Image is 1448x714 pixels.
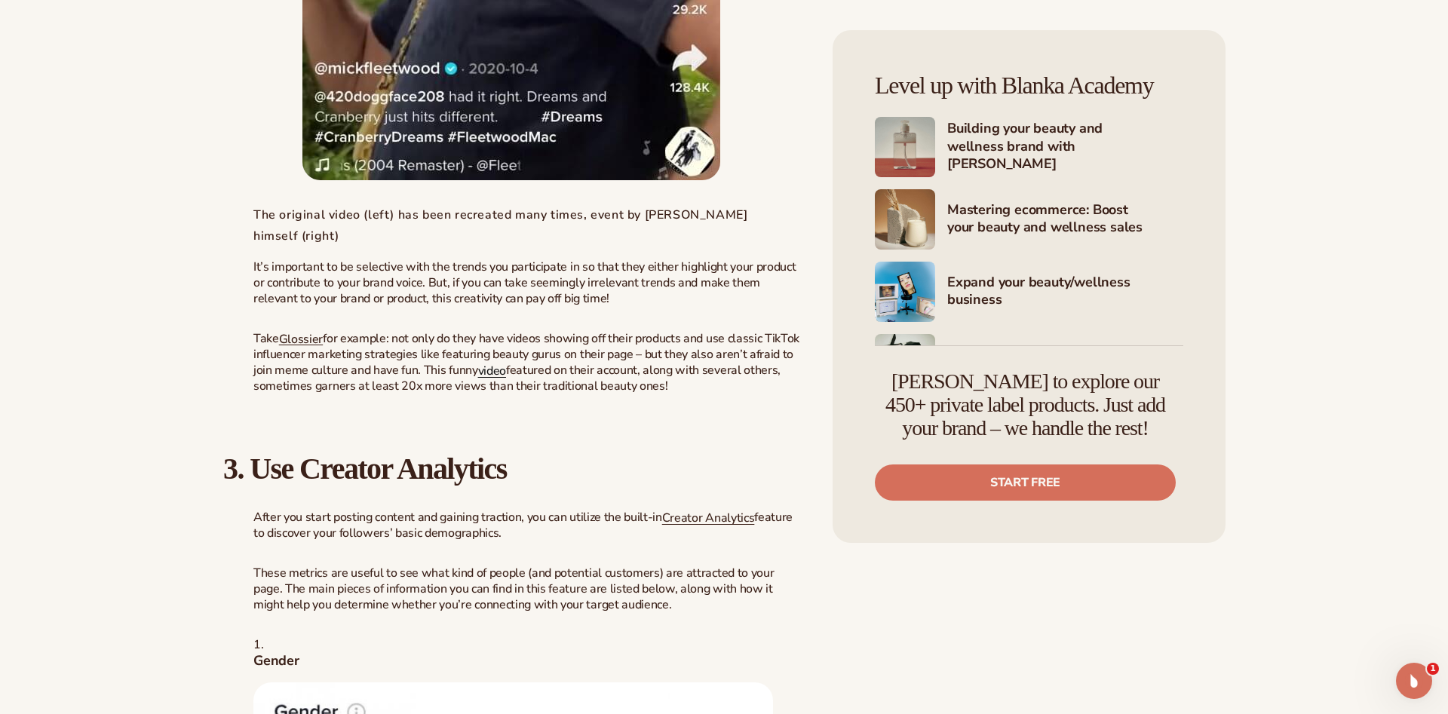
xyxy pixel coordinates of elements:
figcaption: The original video (left) has been recreated many times, event by [PERSON_NAME] himself (right) [253,204,773,248]
p: After you start posting content and gaining traction, you can utilize the built-in feature to dis... [223,510,803,541]
h4: Expand your beauty/wellness business [947,274,1183,311]
a: Shopify Image 6 Mastering ecommerce: Boost your beauty and wellness sales [875,189,1183,250]
img: Shopify Image 5 [875,117,935,177]
a: Shopify Image 7 Expand your beauty/wellness business [875,262,1183,322]
strong: Gender [253,651,299,670]
p: It’s important to be selective with the trends you participate in so that they either highlight y... [223,259,803,306]
h4: Mastering ecommerce: Boost your beauty and wellness sales [947,201,1183,238]
a: Shopify Image 5 Building your beauty and wellness brand with [PERSON_NAME] [875,117,1183,177]
h4: Level up with Blanka Academy [875,72,1183,99]
img: Shopify Image 8 [875,334,935,394]
h4: Building your beauty and wellness brand with [PERSON_NAME] [947,120,1183,174]
strong: 3. Use Creator Analytics [223,452,507,486]
a: Shopify Image 8 Marketing your beauty and wellness brand 101 [875,334,1183,394]
a: Creator Analytics [662,510,755,526]
span: 1 [1427,663,1439,675]
img: Shopify Image 7 [875,262,935,322]
a: video [478,363,506,379]
img: Shopify Image 6 [875,189,935,250]
a: Start free [875,464,1176,501]
a: Glossier [279,330,323,347]
p: These metrics are useful to see what kind of people (and potential customers) are attracted to yo... [223,565,803,612]
iframe: Intercom live chat [1396,663,1432,699]
h4: [PERSON_NAME] to explore our 450+ private label products. Just add your brand – we handle the rest! [875,370,1176,440]
p: Take for example: not only do they have videos showing off their products and use classic TikTok ... [223,331,803,395]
